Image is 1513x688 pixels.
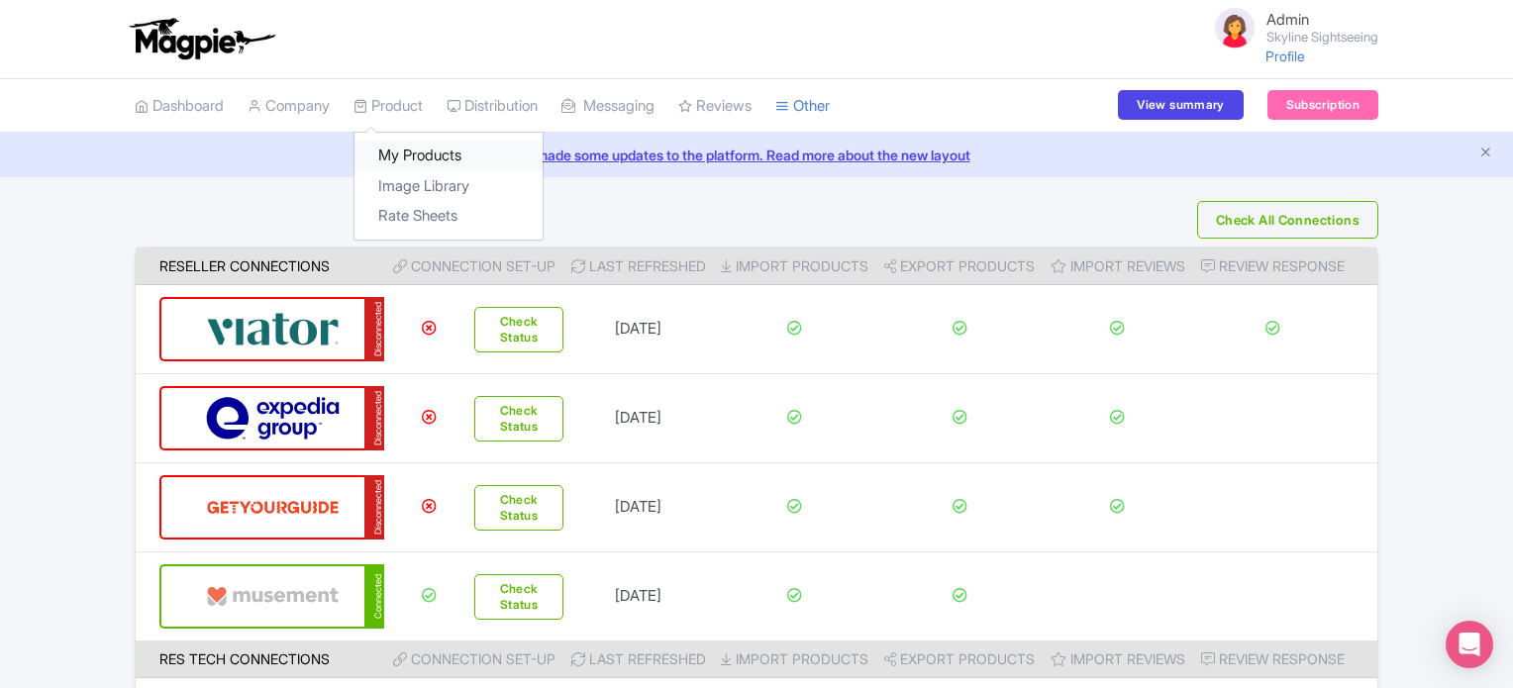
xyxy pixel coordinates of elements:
a: Image Library [354,171,543,202]
th: Last refreshed [563,640,713,678]
th: Import Reviews [1043,247,1192,285]
span: Admin [1266,10,1309,29]
a: My Products [354,141,543,171]
p: [DATE] [563,318,713,341]
th: Export Products [876,247,1043,285]
a: Reviews [678,79,752,134]
a: Rate Sheets [354,201,543,232]
th: Export Products [876,640,1043,678]
div: Disconnected [364,475,384,540]
img: get_your_guide-5a6366678479520ec94e3f9d2b9f304b.svg [206,477,340,538]
th: Last refreshed [563,247,713,285]
a: Disconnected [159,386,384,450]
a: Company [248,79,330,134]
a: Disconnected [159,297,384,361]
th: Connection Set-up [384,247,564,285]
th: Res Tech Connections [136,640,384,678]
th: Import Products [713,640,876,678]
img: expedia-9e2f273c8342058d41d2cc231867de8b.svg [206,388,340,448]
button: Check Status [474,485,564,531]
a: Admin Skyline Sightseeing [1199,4,1378,51]
a: Distribution [447,79,538,134]
p: [DATE] [563,585,713,608]
img: avatar_key_member-9c1dde93af8b07d7383eb8b5fb890c87.png [1211,4,1259,51]
small: Skyline Sightseeing [1266,31,1378,44]
img: logo-ab69f6fb50320c5b225c76a69d11143b.png [125,17,278,60]
th: Reseller Connections [136,247,384,285]
th: Review Response [1192,247,1377,285]
a: Messaging [561,79,655,134]
th: Review Response [1192,640,1377,678]
img: musement-dad6797fd076d4ac540800b229e01643.svg [206,566,340,627]
a: Other [775,79,830,134]
div: Connected [364,564,384,629]
button: Close announcement [1478,143,1493,165]
img: viator-e2bf771eb72f7a6029a5edfbb081213a.svg [206,299,340,359]
th: Import Reviews [1043,640,1192,678]
p: [DATE] [563,496,713,519]
th: Import Products [713,247,876,285]
div: Open Intercom Messenger [1446,621,1493,668]
button: Check Status [474,307,564,352]
div: Disconnected [364,297,384,361]
a: Dashboard [135,79,224,134]
div: Disconnected [364,386,384,450]
a: View summary [1118,90,1243,120]
a: Connected [159,564,384,629]
a: Profile [1265,48,1305,64]
th: Connection Set-up [384,640,564,678]
button: Check All Connections [1197,201,1378,239]
button: Check Status [474,396,564,442]
a: We made some updates to the platform. Read more about the new layout [12,145,1501,165]
p: [DATE] [563,407,713,430]
button: Check Status [474,574,564,620]
a: Subscription [1267,90,1378,120]
a: Product [353,79,423,134]
a: Disconnected [159,475,384,540]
